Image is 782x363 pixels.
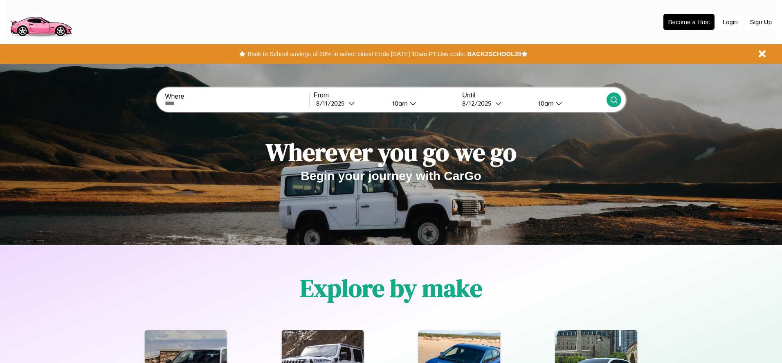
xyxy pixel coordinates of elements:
button: 8/11/2025 [314,99,386,108]
div: 8 / 12 / 2025 [462,99,495,107]
button: Back to School savings of 20% in select cities! Ends [DATE] 10am PT.Use code: [245,48,467,60]
h1: Explore by make [300,271,482,305]
label: Where [165,93,309,100]
button: Become a Host [663,14,715,30]
button: Login [719,14,742,29]
div: 10am [534,99,556,107]
img: logo [6,4,75,38]
button: 10am [532,99,606,108]
button: Sign Up [746,14,776,29]
div: 8 / 11 / 2025 [316,99,348,107]
label: Until [462,92,606,99]
label: From [314,92,458,99]
button: 10am [386,99,458,108]
div: 10am [388,99,410,107]
b: BACK2SCHOOL20 [467,50,521,57]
